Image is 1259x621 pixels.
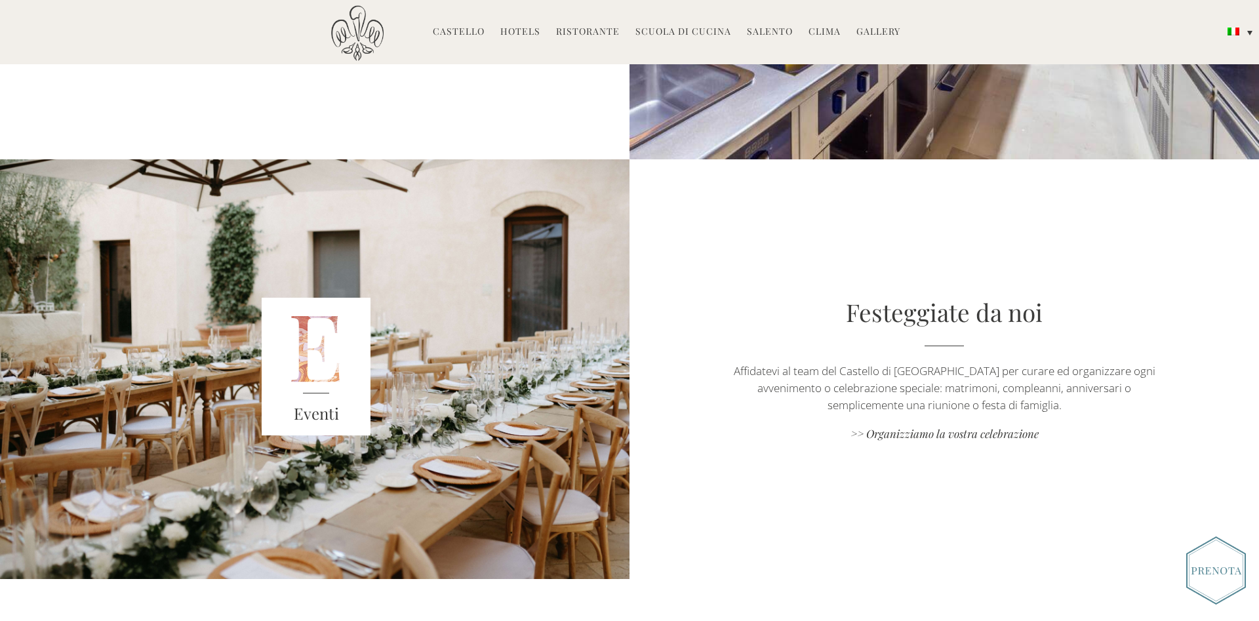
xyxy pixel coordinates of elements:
[1186,536,1246,605] img: Book_Button_Italian.png
[724,363,1165,414] p: Affidatevi al team del Castello di [GEOGRAPHIC_DATA] per curare ed organizzare ogni avvenimento o...
[433,25,485,40] a: Castello
[747,25,793,40] a: Salento
[262,298,370,435] img: E_red.png
[556,25,620,40] a: Ristorante
[1228,28,1239,35] img: Italiano
[331,5,384,61] img: Castello di Ugento
[724,426,1165,444] a: >> Organizziamo la vostra celebrazione
[846,296,1043,328] a: Festeggiate da noi
[809,25,841,40] a: Clima
[500,25,540,40] a: Hotels
[856,25,900,40] a: Gallery
[262,402,370,426] h3: Eventi
[635,25,731,40] a: Scuola di Cucina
